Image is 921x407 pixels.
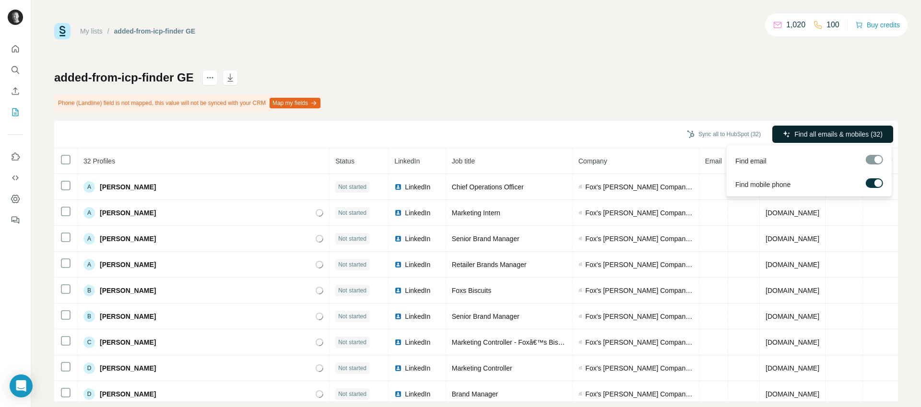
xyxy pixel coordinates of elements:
[338,286,366,295] span: Not started
[107,26,109,36] li: /
[405,389,430,399] span: LinkedIn
[8,190,23,208] button: Dashboard
[202,70,218,85] button: actions
[338,338,366,347] span: Not started
[452,157,475,165] span: Job title
[83,207,95,219] div: A
[585,260,693,269] span: Fox's [PERSON_NAME] Companies (FBC) [GEOGRAPHIC_DATA]
[100,389,156,399] span: [PERSON_NAME]
[394,209,402,217] img: LinkedIn logo
[338,390,366,398] span: Not started
[585,234,693,244] span: Fox's [PERSON_NAME] Companies (FBC) [GEOGRAPHIC_DATA]
[394,364,402,372] img: LinkedIn logo
[8,104,23,121] button: My lists
[405,182,430,192] span: LinkedIn
[83,157,115,165] span: 32 Profiles
[452,390,498,398] span: Brand Manager
[338,183,366,191] span: Not started
[338,312,366,321] span: Not started
[394,313,402,320] img: LinkedIn logo
[585,286,693,295] span: Fox's [PERSON_NAME] Companies (FBC) [GEOGRAPHIC_DATA]
[405,234,430,244] span: LinkedIn
[827,19,839,31] p: 100
[786,19,805,31] p: 1,020
[83,181,95,193] div: A
[735,180,791,189] span: Find mobile phone
[452,209,500,217] span: Marketing Intern
[335,157,354,165] span: Status
[8,61,23,79] button: Search
[8,148,23,165] button: Use Surfe on LinkedIn
[83,233,95,244] div: A
[100,260,156,269] span: [PERSON_NAME]
[394,183,402,191] img: LinkedIn logo
[8,169,23,186] button: Use Surfe API
[772,126,893,143] button: Find all emails & mobiles (32)
[100,363,156,373] span: [PERSON_NAME]
[100,312,156,321] span: [PERSON_NAME]
[766,338,819,346] span: [DOMAIN_NAME]
[100,337,156,347] span: [PERSON_NAME]
[8,82,23,100] button: Enrich CSV
[100,182,156,192] span: [PERSON_NAME]
[405,286,430,295] span: LinkedIn
[10,374,33,397] div: Open Intercom Messenger
[338,260,366,269] span: Not started
[794,129,883,139] span: Find all emails & mobiles (32)
[766,209,819,217] span: [DOMAIN_NAME]
[766,287,819,294] span: [DOMAIN_NAME]
[83,388,95,400] div: D
[83,337,95,348] div: C
[680,127,767,141] button: Sync all to HubSpot (32)
[394,390,402,398] img: LinkedIn logo
[83,362,95,374] div: D
[270,98,320,108] button: Map my fields
[54,23,71,39] img: Surfe Logo
[585,312,693,321] span: Fox's [PERSON_NAME] Companies (FBC) [GEOGRAPHIC_DATA]
[338,234,366,243] span: Not started
[766,313,819,320] span: [DOMAIN_NAME]
[8,211,23,229] button: Feedback
[394,157,420,165] span: LinkedIn
[338,364,366,372] span: Not started
[100,286,156,295] span: [PERSON_NAME]
[114,26,196,36] div: added-from-icp-finder GE
[80,27,103,35] a: My lists
[405,363,430,373] span: LinkedIn
[735,156,767,166] span: Find email
[394,261,402,268] img: LinkedIn logo
[83,285,95,296] div: B
[585,389,693,399] span: Fox's [PERSON_NAME] Companies (FBC) [GEOGRAPHIC_DATA]
[405,312,430,321] span: LinkedIn
[585,337,693,347] span: Fox's [PERSON_NAME] Companies (FBC) [GEOGRAPHIC_DATA]
[452,235,520,243] span: Senior Brand Manager
[452,183,524,191] span: Chief Operations Officer
[452,261,527,268] span: Retailer Brands Manager
[405,208,430,218] span: LinkedIn
[579,157,607,165] span: Company
[405,260,430,269] span: LinkedIn
[766,390,819,398] span: [DOMAIN_NAME]
[100,208,156,218] span: [PERSON_NAME]
[585,208,693,218] span: Fox's [PERSON_NAME] Companies (FBC) [GEOGRAPHIC_DATA]
[585,363,693,373] span: Fox's [PERSON_NAME] Companies (FBC) [GEOGRAPHIC_DATA]
[452,338,623,346] span: Marketing Controller - Foxâ€™s Biscuits & Special Treats
[452,313,520,320] span: Senior Brand Manager
[83,259,95,270] div: A
[338,209,366,217] span: Not started
[766,364,819,372] span: [DOMAIN_NAME]
[100,234,156,244] span: [PERSON_NAME]
[8,40,23,58] button: Quick start
[54,95,322,111] div: Phone (Landline) field is not mapped, this value will not be synced with your CRM
[394,235,402,243] img: LinkedIn logo
[585,182,693,192] span: Fox's [PERSON_NAME] Companies (FBC) [GEOGRAPHIC_DATA]
[452,364,512,372] span: Marketing Controller
[54,70,194,85] h1: added-from-icp-finder GE
[83,311,95,322] div: B
[766,261,819,268] span: [DOMAIN_NAME]
[705,157,722,165] span: Email
[405,337,430,347] span: LinkedIn
[394,287,402,294] img: LinkedIn logo
[766,235,819,243] span: [DOMAIN_NAME]
[452,287,491,294] span: Foxs Biscuits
